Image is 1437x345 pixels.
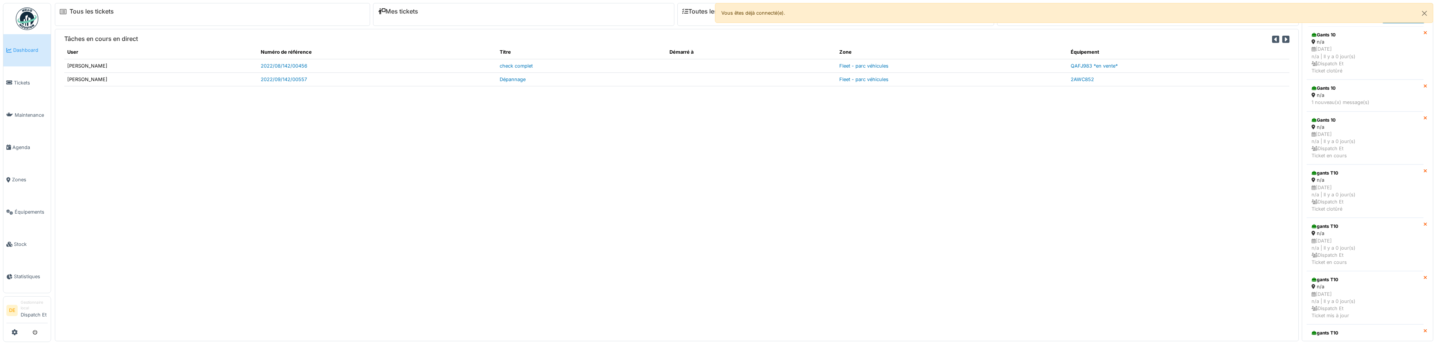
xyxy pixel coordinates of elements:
h6: Tâches en cours en direct [64,35,138,42]
div: n/a [1312,230,1419,237]
div: 1 nouveau(x) message(s) [1312,99,1419,106]
a: gants T10 n/a [DATE]n/a | Il y a 0 jour(s) Dispatch EtTicket clotûré [1307,164,1423,218]
span: Zones [12,176,48,183]
a: 2022/08/142/00456 [261,63,307,69]
div: [DATE] n/a | Il y a 0 jour(s) Dispatch Et Ticket mis à jour [1312,291,1419,319]
a: Tous les tickets [70,8,114,15]
div: gants T10 [1312,223,1419,230]
a: Gants 10 n/a [DATE]n/a | Il y a 0 jour(s) Dispatch EtTicket en cours [1307,111,1423,165]
div: Gants 10 [1312,32,1419,38]
a: Dépannage [500,77,526,82]
th: Zone [836,45,1067,59]
div: n/a [1312,176,1419,184]
span: Équipements [15,208,48,215]
span: translation missing: fr.shared.user [67,49,78,55]
a: Statistiques [3,261,51,293]
button: Close [1416,3,1433,23]
a: check complet [500,63,533,69]
a: Gants 10 n/a [DATE]n/a | Il y a 0 jour(s) Dispatch EtTicket clotûré [1307,26,1423,80]
div: Vous êtes déjà connecté(e). [715,3,1434,23]
span: Stock [14,241,48,248]
div: n/a [1312,336,1419,343]
img: Badge_color-CXgf-gQk.svg [16,8,38,30]
a: Zones [3,164,51,196]
a: Dashboard [3,34,51,66]
div: [DATE] n/a | Il y a 0 jour(s) Dispatch Et Ticket en cours [1312,237,1419,266]
div: Gants 10 [1312,117,1419,124]
div: n/a [1312,92,1419,99]
div: Gestionnaire local [21,300,48,311]
a: Fleet - parc véhicules [839,63,888,69]
div: [DATE] n/a | Il y a 0 jour(s) Dispatch Et Ticket clotûré [1312,184,1419,213]
div: Gants 10 [1312,85,1419,92]
a: QAFJ983 *en vente* [1071,63,1118,69]
td: [PERSON_NAME] [64,59,258,72]
a: Équipements [3,196,51,228]
a: Fleet - parc véhicules [839,77,888,82]
a: 2022/09/142/00557 [261,77,307,82]
span: Dashboard [13,47,48,54]
a: Tickets [3,66,51,99]
th: Titre [497,45,666,59]
a: Maintenance [3,99,51,131]
div: n/a [1312,38,1419,45]
th: Équipement [1068,45,1289,59]
div: n/a [1312,283,1419,290]
a: Toutes les tâches [682,8,738,15]
th: Numéro de référence [258,45,497,59]
a: Gants 10 n/a 1 nouveau(x) message(s) [1307,80,1423,111]
th: Démarré à [666,45,836,59]
td: [PERSON_NAME] [64,72,258,86]
span: Tickets [14,79,48,86]
div: [DATE] n/a | Il y a 0 jour(s) Dispatch Et Ticket clotûré [1312,45,1419,74]
li: DE [6,305,18,316]
div: n/a [1312,124,1419,131]
a: DE Gestionnaire localDispatch Et [6,300,48,323]
a: gants T10 n/a [DATE]n/a | Il y a 0 jour(s) Dispatch EtTicket mis à jour [1307,271,1423,324]
span: Statistiques [14,273,48,280]
a: 2AWC852 [1071,77,1094,82]
a: Mes tickets [378,8,418,15]
div: gants T10 [1312,276,1419,283]
div: [DATE] n/a | Il y a 0 jour(s) Dispatch Et Ticket en cours [1312,131,1419,160]
a: Stock [3,228,51,261]
span: Agenda [12,144,48,151]
li: Dispatch Et [21,300,48,321]
div: gants T10 [1312,170,1419,176]
a: gants T10 n/a [DATE]n/a | Il y a 0 jour(s) Dispatch EtTicket en cours [1307,218,1423,271]
a: Agenda [3,131,51,163]
span: Maintenance [15,111,48,119]
div: gants T10 [1312,330,1419,336]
